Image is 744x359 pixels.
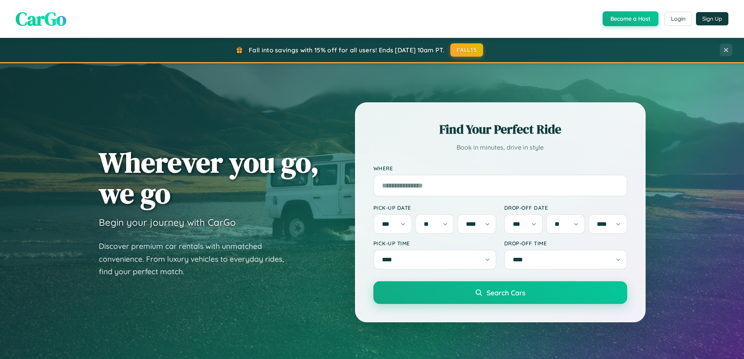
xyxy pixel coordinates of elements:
h3: Begin your journey with CarGo [99,216,236,228]
button: Sign Up [696,12,728,25]
span: CarGo [16,6,66,32]
button: Login [664,12,692,26]
h2: Find Your Perfect Ride [373,121,627,138]
button: FALL15 [450,43,483,57]
button: Become a Host [603,11,658,26]
p: Discover premium car rentals with unmatched convenience. From luxury vehicles to everyday rides, ... [99,240,294,278]
label: Pick-up Time [373,240,496,246]
button: Search Cars [373,281,627,304]
label: Drop-off Date [504,204,627,211]
h1: Wherever you go, we go [99,147,319,209]
label: Where [373,165,627,171]
label: Pick-up Date [373,204,496,211]
label: Drop-off Time [504,240,627,246]
span: Search Cars [487,288,525,297]
p: Book in minutes, drive in style [373,142,627,153]
span: Fall into savings with 15% off for all users! Ends [DATE] 10am PT. [249,46,444,54]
